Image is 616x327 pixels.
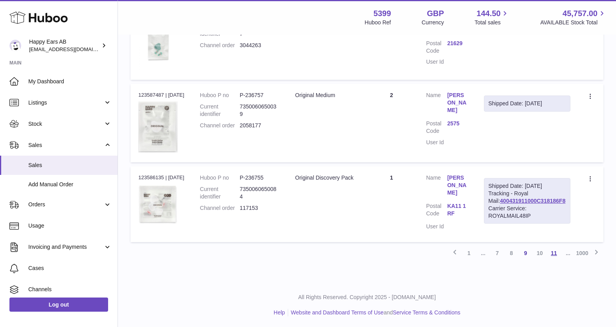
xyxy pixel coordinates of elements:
a: 11 [547,246,561,260]
span: Invoicing and Payments [28,243,103,251]
span: Channels [28,286,112,293]
dt: User Id [426,58,447,66]
a: 2575 [447,120,469,127]
span: [EMAIL_ADDRESS][DOMAIN_NAME] [29,46,116,52]
dt: Postal Code [426,40,447,55]
a: 45,757.00 AVAILABLE Stock Total [540,8,607,26]
a: 1000 [575,246,589,260]
span: Add Manual Order [28,181,112,188]
li: and [288,309,460,316]
a: Log out [9,298,108,312]
dd: 7350060650039 [240,103,279,118]
div: Currency [422,19,444,26]
a: [PERSON_NAME] [447,92,469,114]
span: Sales [28,162,112,169]
a: Help [274,309,285,316]
div: Shipped Date: [DATE] [488,100,566,107]
dd: 117153 [240,204,279,212]
dd: P-236755 [240,174,279,182]
div: Huboo Ref [365,19,391,26]
div: Happy Ears AB [29,38,100,53]
dd: 3044263 [240,42,279,49]
dt: Current identifier [200,186,240,200]
div: 123587487 | [DATE] [138,92,184,99]
a: 400431911000C318186F8 [500,198,566,204]
dt: Huboo P no [200,174,240,182]
dd: P-236757 [240,92,279,99]
a: 1 [462,246,476,260]
div: Original Medium [295,92,357,99]
span: ... [476,246,490,260]
a: 7 [490,246,504,260]
span: AVAILABLE Stock Total [540,19,607,26]
dt: Channel order [200,122,240,129]
a: 9 [519,246,533,260]
td: 1 [365,4,418,80]
dt: Channel order [200,42,240,49]
strong: 5399 [373,8,391,19]
dt: Name [426,174,447,198]
div: Carrier Service: ROYALMAIL48IP [488,205,566,220]
dt: Postal Code [426,120,447,135]
a: 144.50 Total sales [474,8,509,26]
img: 3pl@happyearsearplugs.com [9,40,21,51]
div: Shipped Date: [DATE] [488,182,566,190]
td: 2 [365,84,418,162]
div: 123586135 | [DATE] [138,174,184,181]
img: 53991642634677.jpg [138,21,178,70]
dt: User Id [426,223,447,230]
span: Listings [28,99,103,107]
a: Website and Dashboard Terms of Use [291,309,384,316]
img: 53991712582217.png [138,184,178,224]
dt: Channel order [200,204,240,212]
a: 21629 [447,40,469,47]
span: Usage [28,222,112,230]
span: 144.50 [476,8,500,19]
div: Tracking - Royal Mail: [484,178,570,224]
div: Original Discovery Pack [295,174,357,182]
span: My Dashboard [28,78,112,85]
dt: Postal Code [426,202,447,219]
span: 45,757.00 [563,8,598,19]
dt: Name [426,92,447,116]
p: All Rights Reserved. Copyright 2025 - [DOMAIN_NAME] [124,294,610,301]
a: Service Terms & Conditions [393,309,460,316]
span: Cases [28,265,112,272]
a: KA11 1RF [447,202,469,217]
img: 53991712582249.png [138,101,178,152]
dt: User Id [426,139,447,146]
dt: Current identifier [200,103,240,118]
span: Total sales [474,19,509,26]
span: ... [561,246,575,260]
a: 8 [504,246,519,260]
a: 10 [533,246,547,260]
dt: Huboo P no [200,92,240,99]
dd: 2058177 [240,122,279,129]
span: Stock [28,120,103,128]
strong: GBP [427,8,444,19]
td: 1 [365,166,418,242]
a: [PERSON_NAME] [447,174,469,197]
span: Sales [28,141,103,149]
dd: 7350060650084 [240,186,279,200]
span: Orders [28,201,103,208]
